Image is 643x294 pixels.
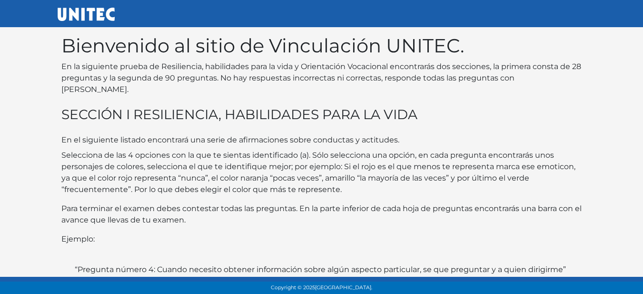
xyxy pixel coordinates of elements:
[61,61,582,95] p: En la siguiente prueba de Resiliencia, habilidades para la vida y Orientación Vocacional encontra...
[61,233,582,245] p: Ejemplo:
[61,34,582,57] h1: Bienvenido al sitio de Vinculación UNITEC.
[61,203,582,226] p: Para terminar el examen debes contestar todas las preguntas. En la parte inferior de cada hoja de...
[58,8,115,21] img: UNITEC
[61,107,582,123] h3: SECCIÓN I RESILIENCIA, HABILIDADES PARA LA VIDA
[315,284,372,291] span: [GEOGRAPHIC_DATA].
[61,134,582,146] p: En el siguiente listado encontrará una serie de afirmaciones sobre conductas y actitudes.
[75,264,566,275] label: “Pregunta número 4: Cuando necesito obtener información sobre algún aspecto particular, se que pr...
[61,150,582,195] p: Selecciona de las 4 opciones con la que te sientas identificado (a). Sólo selecciona una opción, ...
